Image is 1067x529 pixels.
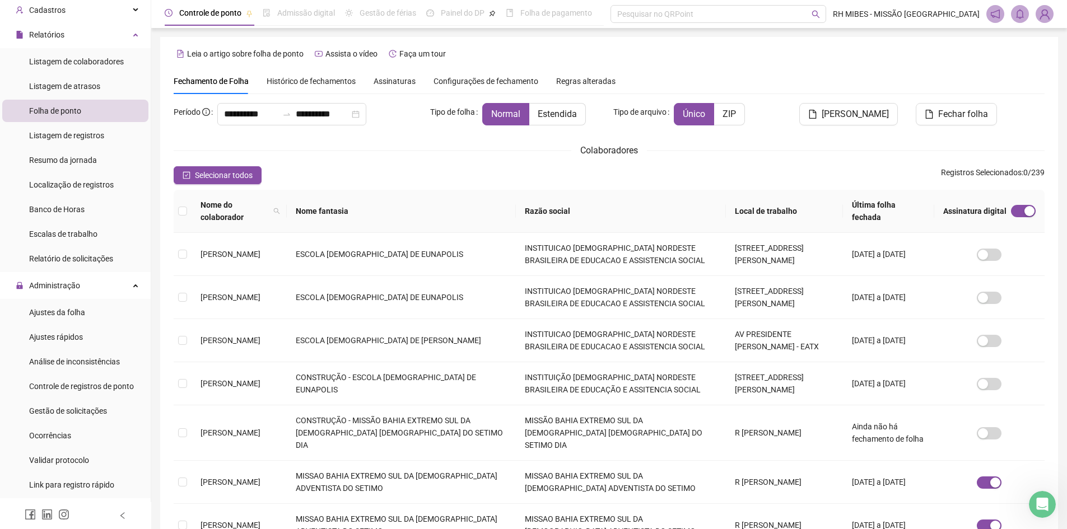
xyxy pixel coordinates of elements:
[489,10,496,17] span: pushpin
[201,379,260,388] span: [PERSON_NAME]
[29,106,81,115] span: Folha de ponto
[726,405,842,461] td: R [PERSON_NAME]
[990,9,1000,19] span: notification
[726,276,842,319] td: [STREET_ADDRESS][PERSON_NAME]
[201,477,260,486] span: [PERSON_NAME]
[183,171,190,179] span: check-square
[287,362,515,405] td: CONSTRUÇÃO - ESCOLA [DEMOGRAPHIC_DATA] DE EUNAPOLIS
[843,319,934,362] td: [DATE] a [DATE]
[195,169,253,181] span: Selecionar todos
[29,308,85,317] span: Ajustes da folha
[29,456,89,465] span: Validar protocolo
[201,428,260,437] span: [PERSON_NAME]
[941,168,1022,177] span: Registros Selecionados
[29,406,107,415] span: Gestão de solicitações
[506,9,514,17] span: book
[491,109,520,119] span: Normal
[374,77,416,85] span: Assinaturas
[430,106,475,118] span: Tipo de folha
[516,362,726,405] td: INSTITUIÇÃO [DEMOGRAPHIC_DATA] NORDESTE BRASILEIRA DE EDUCAÇÃO E ASSITENCIA SOCIAL
[29,333,83,341] span: Ajustes rápidos
[179,8,241,17] span: Controle de ponto
[843,276,934,319] td: [DATE] a [DATE]
[812,10,820,18] span: search
[516,461,726,504] td: MISSAO BAHIA EXTREMO SUL DA [DEMOGRAPHIC_DATA] ADVENTISTA DO SETIMO
[843,362,934,405] td: [DATE] a [DATE]
[1036,6,1053,22] img: 71697
[202,108,210,116] span: info-circle
[29,357,120,366] span: Análise de inconsistências
[441,8,484,17] span: Painel do DP
[29,82,100,91] span: Listagem de atrasos
[822,107,889,121] span: [PERSON_NAME]
[613,106,667,118] span: Tipo de arquivo
[29,205,85,214] span: Banco de Horas
[726,319,842,362] td: AV PRESIDENTE [PERSON_NAME] - EATX
[538,109,577,119] span: Estendida
[726,461,842,504] td: R [PERSON_NAME]
[29,480,114,489] span: Link para registro rápido
[267,77,356,86] span: Histórico de fechamentos
[201,293,260,302] span: [PERSON_NAME]
[516,233,726,276] td: INSTITUICAO [DEMOGRAPHIC_DATA] NORDESTE BRASILEIRA DE EDUCACAO E ASSISTENCIA SOCIAL
[943,205,1007,217] span: Assinatura digital
[287,190,515,233] th: Nome fantasia
[201,250,260,259] span: [PERSON_NAME]
[726,362,842,405] td: [STREET_ADDRESS][PERSON_NAME]
[833,8,980,20] span: RH MIBES - MISSÃO [GEOGRAPHIC_DATA]
[726,190,842,233] th: Local de trabalho
[556,77,616,85] span: Regras alteradas
[843,461,934,504] td: [DATE] a [DATE]
[399,49,446,58] span: Faça um tour
[277,8,335,17] span: Admissão digital
[29,131,104,140] span: Listagem de registros
[41,509,53,520] span: linkedin
[29,230,97,238] span: Escalas de trabalho
[29,57,124,66] span: Listagem de colaboradores
[187,49,304,58] span: Leia o artigo sobre folha de ponto
[925,110,934,119] span: file
[516,405,726,461] td: MISSÃO BAHIA EXTREMO SUL DA [DEMOGRAPHIC_DATA] [DEMOGRAPHIC_DATA] DO SETIMO DIA
[201,199,269,223] span: Nome do colaborador
[273,208,280,214] span: search
[29,382,134,391] span: Controle de registros de ponto
[246,10,253,17] span: pushpin
[16,31,24,39] span: file
[852,422,924,443] span: Ainda não há fechamento de folha
[29,180,114,189] span: Localização de registros
[16,282,24,289] span: lock
[263,9,271,17] span: file-done
[808,110,817,119] span: file
[282,110,291,119] span: swap-right
[29,431,71,440] span: Ocorrências
[174,166,262,184] button: Selecionar todos
[843,233,934,276] td: [DATE] a [DATE]
[287,405,515,461] td: CONSTRUÇÃO - MISSÃO BAHIA EXTREMO SUL DA [DEMOGRAPHIC_DATA] [DEMOGRAPHIC_DATA] DO SETIMO DIA
[282,110,291,119] span: to
[941,166,1045,184] span: : 0 / 239
[176,50,184,58] span: file-text
[516,319,726,362] td: INSTITUICAO [DEMOGRAPHIC_DATA] NORDESTE BRASILEIRA DE EDUCACAO E ASSISTENCIA SOCIAL
[315,50,323,58] span: youtube
[58,509,69,520] span: instagram
[29,6,66,15] span: Cadastros
[29,281,80,290] span: Administração
[1015,9,1025,19] span: bell
[683,109,705,119] span: Único
[25,509,36,520] span: facebook
[29,30,64,39] span: Relatórios
[29,254,113,263] span: Relatório de solicitações
[287,233,515,276] td: ESCOLA [DEMOGRAPHIC_DATA] DE EUNAPOLIS
[516,276,726,319] td: INSTITUICAO [DEMOGRAPHIC_DATA] NORDESTE BRASILEIRA DE EDUCACAO E ASSISTENCIA SOCIAL
[580,145,638,156] span: Colaboradores
[938,107,988,121] span: Fechar folha
[271,196,282,226] span: search
[726,233,842,276] td: [STREET_ADDRESS][PERSON_NAME]
[16,6,24,14] span: user-add
[516,190,726,233] th: Razão social
[287,461,515,504] td: MISSAO BAHIA EXTREMO SUL DA [DEMOGRAPHIC_DATA] ADVENTISTA DO SETIMO
[201,336,260,345] span: [PERSON_NAME]
[520,8,592,17] span: Folha de pagamento
[426,9,434,17] span: dashboard
[165,9,173,17] span: clock-circle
